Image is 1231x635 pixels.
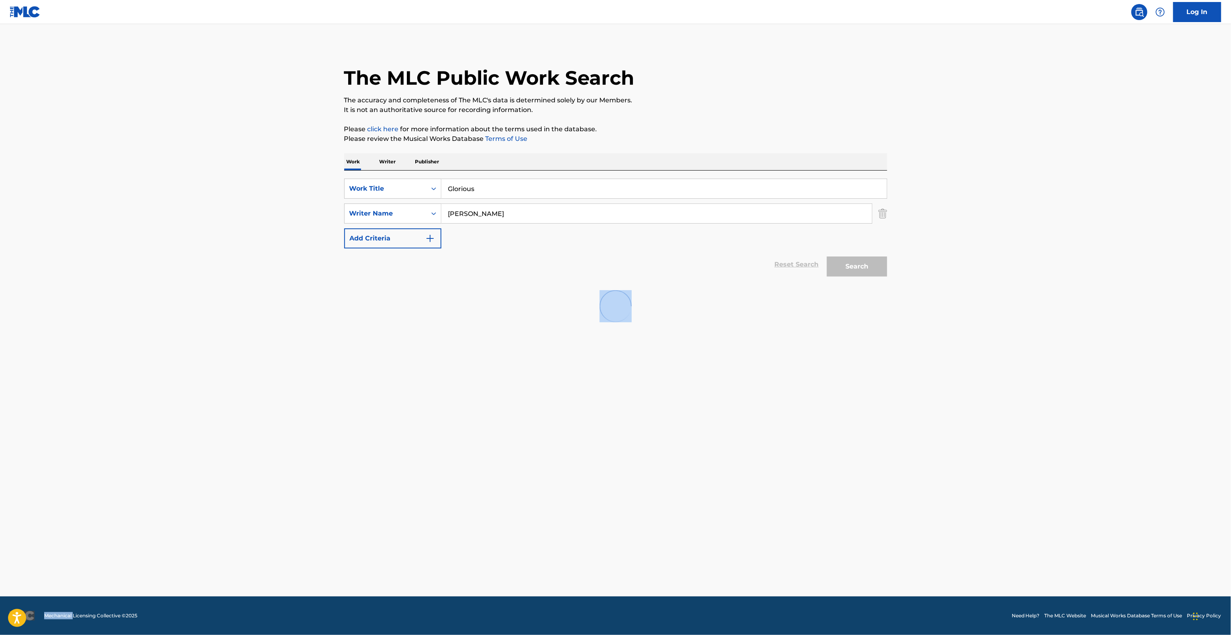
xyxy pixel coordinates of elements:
img: 9d2ae6d4665cec9f34b9.svg [425,234,435,243]
a: Need Help? [1012,612,1040,619]
a: click here [367,125,399,133]
img: MLC Logo [10,6,41,18]
img: Delete Criterion [878,204,887,224]
a: Public Search [1131,4,1147,20]
a: The MLC Website [1045,612,1086,619]
button: Add Criteria [344,228,441,248]
img: logo [10,611,35,621]
a: Musical Works Database Terms of Use [1091,612,1182,619]
img: search [1135,7,1144,17]
div: Help [1152,4,1168,20]
p: Work [344,153,363,170]
a: Terms of Use [484,135,528,142]
form: Search Form [344,179,887,281]
p: The accuracy and completeness of The MLC's data is determined solely by our Members. [344,96,887,105]
p: Writer [377,153,398,170]
div: Drag [1193,604,1198,629]
a: Privacy Policy [1187,612,1221,619]
p: It is not an authoritative source for recording information. [344,105,887,115]
p: Publisher [413,153,442,170]
a: Log In [1173,2,1221,22]
span: Mechanical Licensing Collective © 2025 [44,612,137,619]
div: Writer Name [349,209,422,218]
img: help [1155,7,1165,17]
p: Please for more information about the terms used in the database. [344,124,887,134]
h1: The MLC Public Work Search [344,66,635,90]
div: Work Title [349,184,422,193]
img: preloader [600,290,632,322]
p: Please review the Musical Works Database [344,134,887,144]
iframe: Chat Widget [1191,596,1231,635]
